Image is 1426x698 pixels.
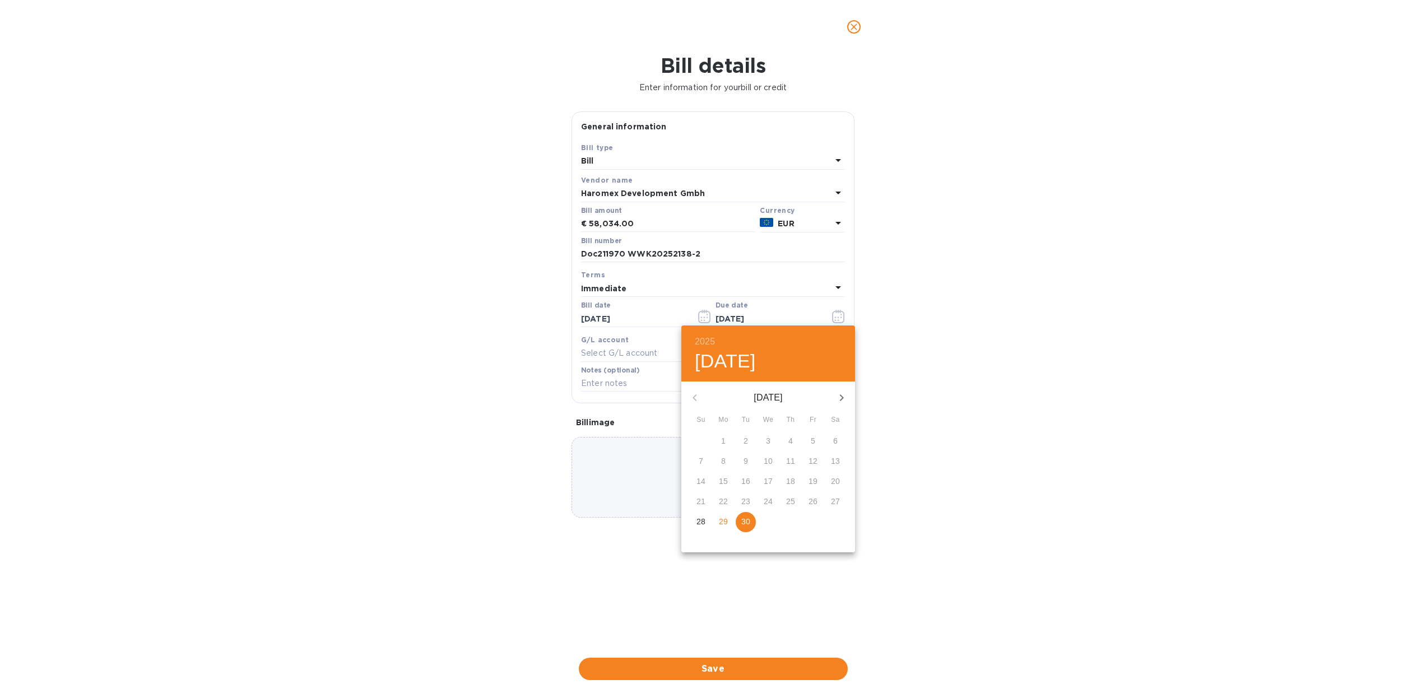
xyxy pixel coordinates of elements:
p: [DATE] [708,391,828,404]
button: 2025 [695,334,715,350]
button: [DATE] [695,350,756,373]
span: Tu [736,415,756,426]
span: Sa [825,415,846,426]
span: Th [781,415,801,426]
p: 30 [741,516,750,527]
span: Fr [803,415,823,426]
span: Su [691,415,711,426]
button: 28 [691,512,711,532]
span: We [758,415,778,426]
p: 29 [719,516,728,527]
p: 28 [696,516,705,527]
button: 30 [736,512,756,532]
span: Mo [713,415,733,426]
button: 29 [713,512,733,532]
